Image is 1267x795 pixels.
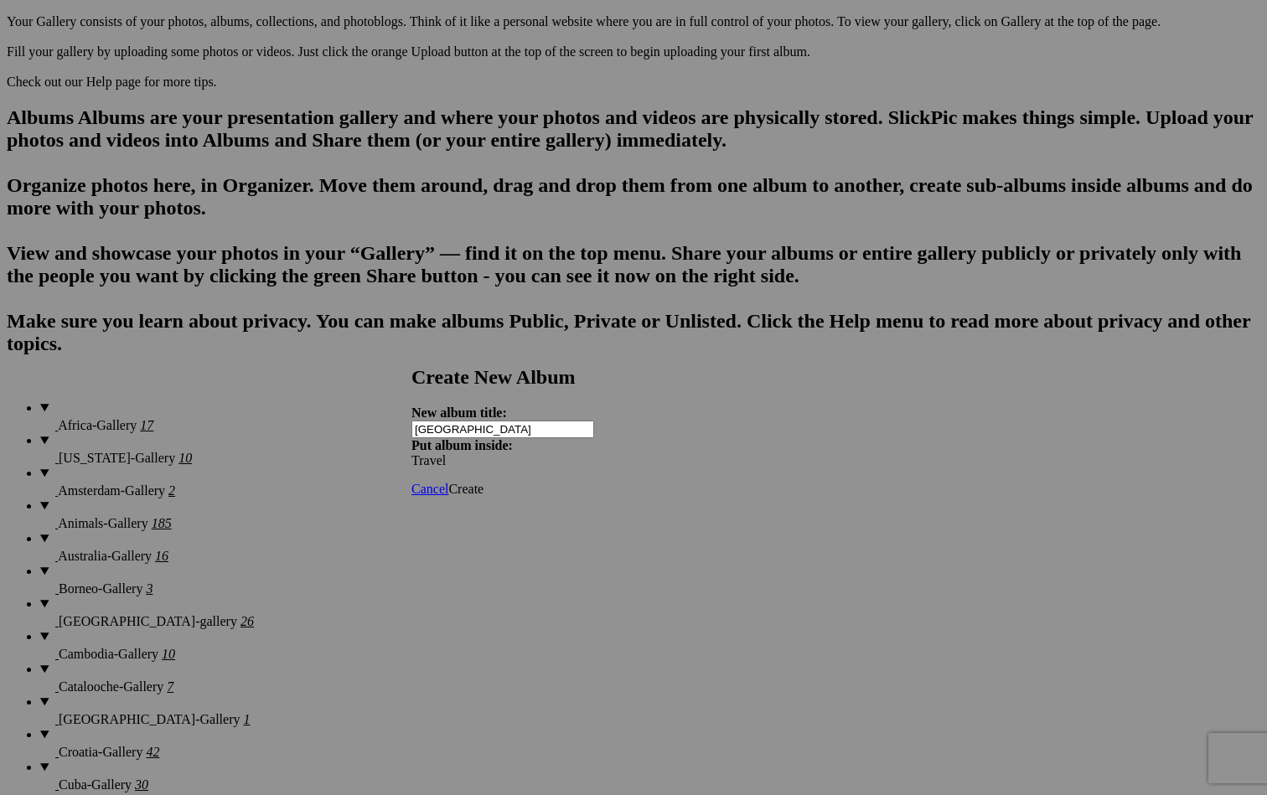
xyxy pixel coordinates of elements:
[411,453,446,467] span: Travel
[411,438,513,452] strong: Put album inside:
[411,405,507,420] strong: New album title:
[411,482,448,496] a: Cancel
[411,366,856,389] h2: Create New Album
[448,482,484,496] span: Create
